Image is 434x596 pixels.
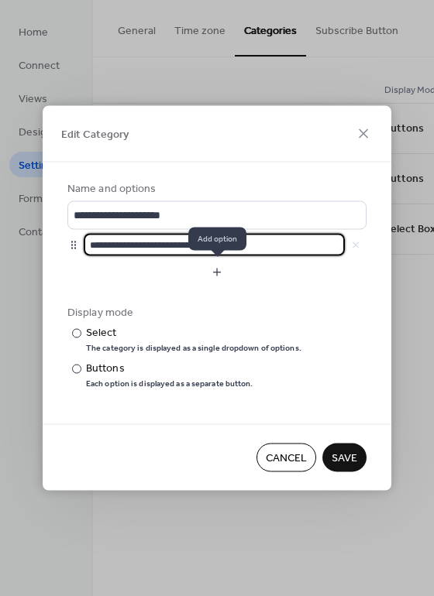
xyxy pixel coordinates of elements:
div: Select [86,325,298,341]
span: Save [332,450,357,467]
div: Display mode [67,305,363,321]
div: Buttons [86,361,250,377]
button: Cancel [257,444,316,472]
span: Add option [188,227,246,250]
div: The category is displayed as a single dropdown of options. [86,343,301,354]
button: Save [322,444,367,472]
div: Name and options [67,181,363,197]
div: Each option is displayed as a separate button. [86,378,253,389]
span: Edit Category [61,127,129,143]
span: Cancel [266,450,307,467]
